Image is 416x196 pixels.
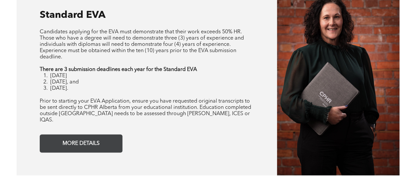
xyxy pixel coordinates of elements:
span: Standard EVA [40,10,106,20]
span: Candidates applying for the EVA must demonstrate that their work exceeds 50% HR. Those who have a... [40,29,244,60]
span: Prior to starting your EVA Application, ensure you have requested original transcripts to be sent... [40,98,251,122]
strong: There are 3 submission deadlines each year for the Standard EVA [40,67,197,72]
span: MORE DETAILS [60,137,102,150]
span: [DATE]. [50,86,68,91]
span: [DATE] [50,73,67,79]
a: MORE DETAILS [40,134,122,152]
span: [DATE], and [50,80,79,85]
